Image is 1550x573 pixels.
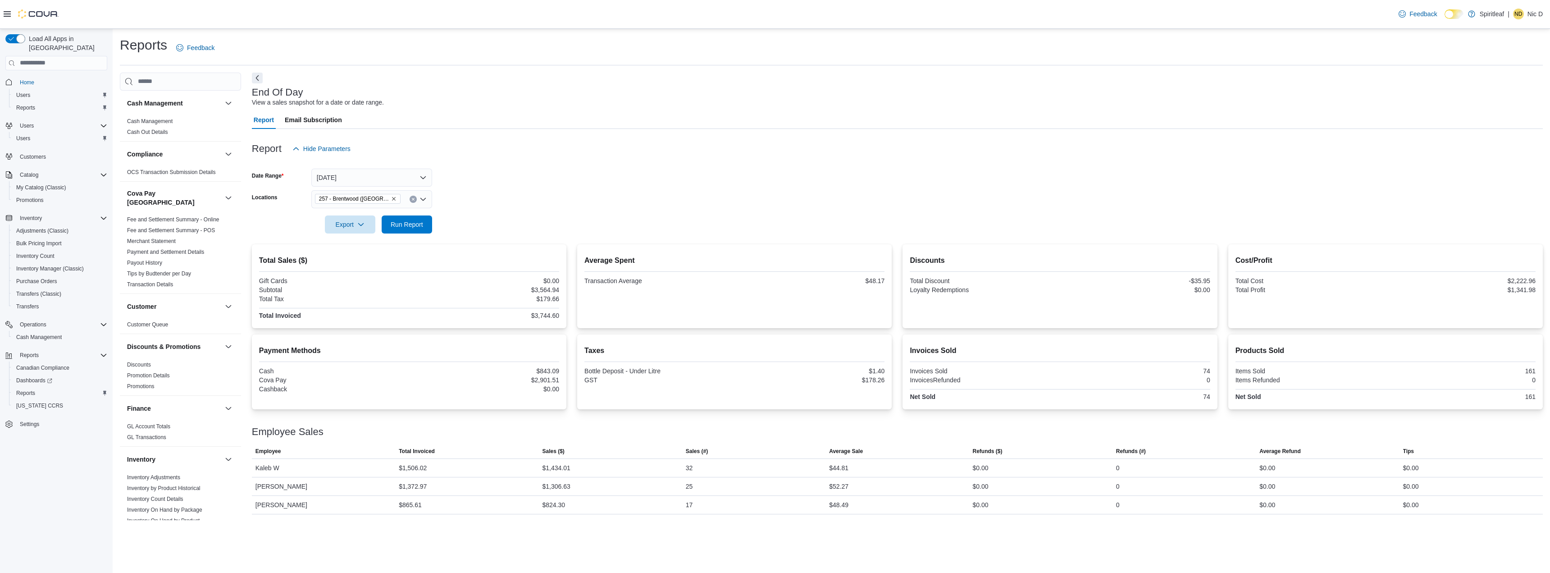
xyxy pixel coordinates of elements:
span: Catalog [20,171,38,179]
p: Spiritleaf [1480,9,1504,19]
div: $865.61 [399,500,422,510]
h2: Average Spent [584,255,884,266]
h3: Employee Sales [252,426,324,437]
div: 74 [1062,393,1210,400]
h3: Inventory [127,455,155,464]
a: Users [13,90,34,101]
a: Inventory On Hand by Package [127,507,202,513]
div: Items Refunded [1235,376,1384,384]
a: Inventory Manager (Classic) [13,263,87,274]
div: Cash Management [120,116,241,141]
h2: Total Sales ($) [259,255,559,266]
span: GL Transactions [127,434,166,441]
span: Average Refund [1259,448,1301,455]
a: Settings [16,419,43,430]
button: Operations [2,318,111,331]
div: 0 [1116,481,1120,492]
h3: End Of Day [252,87,303,98]
span: Canadian Compliance [13,362,107,373]
span: Users [13,90,107,101]
span: Tips [1403,448,1414,455]
span: Transfers (Classic) [13,289,107,299]
button: Discounts & Promotions [223,341,234,352]
span: Washington CCRS [13,400,107,411]
div: $0.00 [411,385,559,393]
strong: Total Invoiced [259,312,301,319]
h2: Payment Methods [259,345,559,356]
span: Reports [13,388,107,399]
a: Merchant Statement [127,238,176,244]
a: [US_STATE] CCRS [13,400,67,411]
button: Reports [9,387,111,399]
span: Load All Apps in [GEOGRAPHIC_DATA] [25,34,107,52]
a: Feedback [173,39,218,57]
label: Date Range [252,172,284,179]
a: Discounts [127,362,151,368]
a: Reports [13,388,39,399]
div: 32 [686,463,693,473]
h3: Compliance [127,150,163,159]
button: Inventory Count [9,250,111,262]
button: Compliance [127,150,221,159]
span: ND [1514,9,1522,19]
span: Total Invoiced [399,448,435,455]
div: $1,506.02 [399,463,427,473]
button: [US_STATE] CCRS [9,399,111,412]
div: $52.27 [829,481,848,492]
a: OCS Transaction Submission Details [127,169,216,175]
span: Inventory Count Details [127,495,183,503]
span: Users [16,120,107,131]
label: Locations [252,194,278,201]
span: OCS Transaction Submission Details [127,169,216,176]
span: Users [16,135,30,142]
div: Total Discount [910,277,1058,284]
button: Inventory [16,213,46,224]
div: $48.17 [736,277,884,284]
div: $0.00 [973,481,989,492]
button: Remove 257 - Brentwood (Sherwood Park) from selection in this group [391,196,397,202]
button: Customers [2,150,111,163]
h2: Discounts [910,255,1210,266]
div: $1,434.01 [542,463,570,473]
div: $843.09 [411,367,559,375]
span: Report [254,111,274,129]
span: Employee [255,448,281,455]
span: Purchase Orders [16,278,57,285]
a: Promotions [13,195,47,206]
span: Transfers (Classic) [16,290,61,298]
span: Transfers [13,301,107,312]
span: Average Sale [829,448,863,455]
button: Cova Pay [GEOGRAPHIC_DATA] [127,189,221,207]
h2: Products Sold [1235,345,1536,356]
a: Reports [13,102,39,113]
div: Compliance [120,167,241,181]
a: Fee and Settlement Summary - POS [127,227,215,234]
div: $0.00 [973,463,989,473]
span: My Catalog (Classic) [13,182,107,193]
a: Fee and Settlement Summary - Online [127,216,219,223]
span: Reports [16,104,35,111]
span: Transaction Details [127,281,173,288]
span: Customers [16,151,107,162]
span: Settings [16,418,107,430]
div: $0.00 [1403,463,1419,473]
button: Customer [223,301,234,312]
span: Inventory Manager (Classic) [16,265,84,272]
div: View a sales snapshot for a date or date range. [252,98,384,107]
a: Promotions [127,383,155,390]
div: $824.30 [542,500,565,510]
div: $179.66 [411,295,559,303]
span: Users [20,122,34,129]
div: 0 [1062,376,1210,384]
div: 0 [1116,463,1120,473]
h3: Report [252,143,282,154]
button: Adjustments (Classic) [9,225,111,237]
button: Operations [16,319,50,330]
button: Compliance [223,149,234,160]
a: Inventory Adjustments [127,474,180,481]
a: Transaction Details [127,281,173,288]
span: Canadian Compliance [16,364,69,371]
span: Promotions [127,383,155,390]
